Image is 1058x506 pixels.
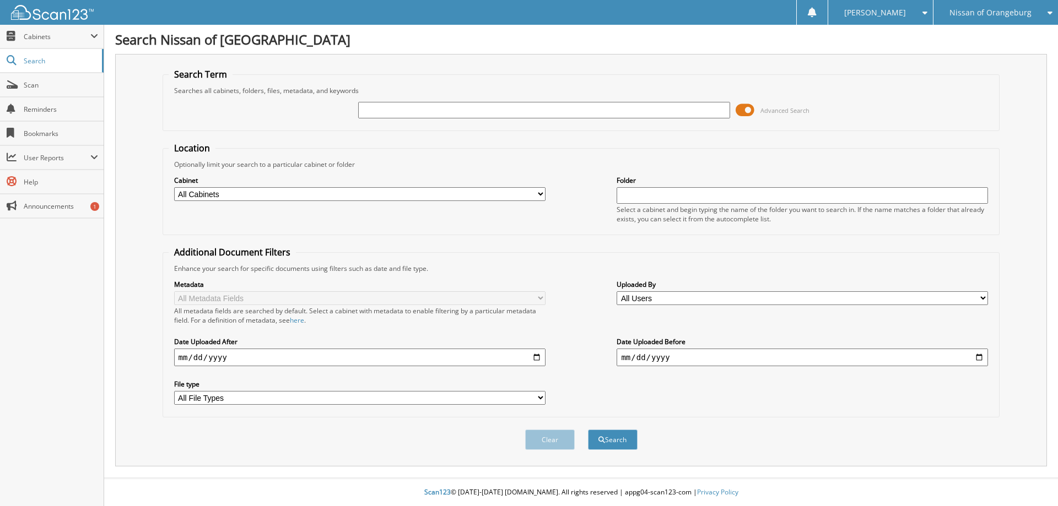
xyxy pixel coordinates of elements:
[169,68,233,80] legend: Search Term
[174,379,546,389] label: File type
[174,349,546,366] input: start
[617,205,988,224] div: Select a cabinet and begin typing the name of the folder you want to search in. If the name match...
[24,56,96,66] span: Search
[290,315,304,325] a: here
[844,9,906,16] span: [PERSON_NAME]
[24,105,98,114] span: Reminders
[169,246,296,258] legend: Additional Document Filters
[697,487,738,497] a: Privacy Policy
[115,30,1047,48] h1: Search Nissan of [GEOGRAPHIC_DATA]
[24,80,98,90] span: Scan
[169,86,994,95] div: Searches all cabinets, folders, files, metadata, and keywords
[24,32,90,41] span: Cabinets
[169,160,994,169] div: Optionally limit your search to a particular cabinet or folder
[424,487,451,497] span: Scan123
[169,264,994,273] div: Enhance your search for specific documents using filters such as date and file type.
[760,106,809,115] span: Advanced Search
[24,129,98,138] span: Bookmarks
[104,479,1058,506] div: © [DATE]-[DATE] [DOMAIN_NAME]. All rights reserved | appg04-scan123-com |
[24,202,98,211] span: Announcements
[617,349,988,366] input: end
[24,177,98,187] span: Help
[174,306,546,325] div: All metadata fields are searched by default. Select a cabinet with metadata to enable filtering b...
[588,429,638,450] button: Search
[174,176,546,185] label: Cabinet
[169,142,215,154] legend: Location
[617,176,988,185] label: Folder
[90,202,99,211] div: 1
[11,5,94,20] img: scan123-logo-white.svg
[24,153,90,162] span: User Reports
[525,429,575,450] button: Clear
[174,337,546,346] label: Date Uploaded After
[949,9,1032,16] span: Nissan of Orangeburg
[617,337,988,346] label: Date Uploaded Before
[174,280,546,289] label: Metadata
[617,280,988,289] label: Uploaded By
